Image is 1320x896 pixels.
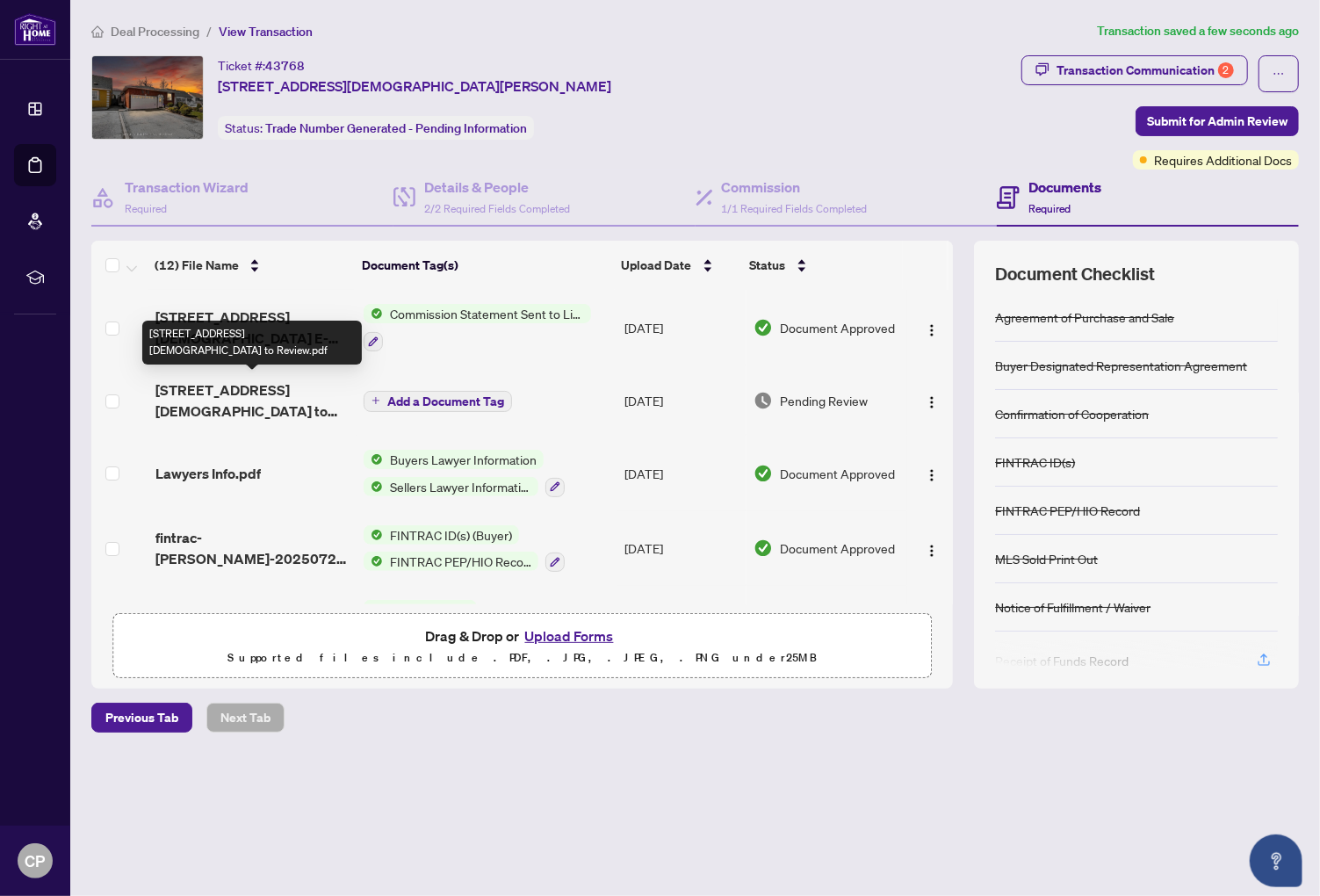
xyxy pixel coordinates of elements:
[155,527,350,569] span: fintrac-[PERSON_NAME]-20250721-124241.pdf
[265,58,305,74] span: 43768
[206,21,212,41] li: /
[1273,68,1285,80] span: ellipsis
[918,534,946,562] button: Logo
[426,625,619,647] span: Drag & Drop or
[925,395,939,409] img: Logo
[364,477,383,496] img: Status Icon
[617,290,747,365] td: [DATE]
[722,202,868,215] span: 1/1 Required Fields Completed
[364,304,383,323] img: Status Icon
[754,538,773,558] img: Document Status
[722,177,868,198] h4: Commission
[218,116,534,140] div: Status:
[383,600,477,619] span: FINTRAC ID(s)
[148,241,355,290] th: (12) File Name
[925,468,939,482] img: Logo
[780,318,895,337] span: Document Approved
[780,464,895,483] span: Document Approved
[387,395,504,408] span: Add a Document Tag
[615,241,743,290] th: Upload Date
[1250,835,1302,887] button: Open asap
[520,625,619,647] button: Upload Forms
[124,647,920,668] p: Supported files include .PDF, .JPG, .JPEG, .PNG under 25 MB
[1147,107,1288,135] span: Submit for Admin Review
[1057,56,1234,84] div: Transaction Communication
[218,76,611,97] span: [STREET_ADDRESS][DEMOGRAPHIC_DATA][PERSON_NAME]
[105,704,178,732] span: Previous Tab
[364,304,591,351] button: Status IconCommission Statement Sent to Listing Brokerage
[918,314,946,342] button: Logo
[364,525,565,573] button: Status IconFINTRAC ID(s) (Buyer)Status IconFINTRAC PEP/HIO Record (Buyer)
[25,849,46,873] span: CP
[383,525,519,545] span: FINTRAC ID(s) (Buyer)
[995,452,1075,472] div: FINTRAC ID(s)
[918,459,946,488] button: Logo
[155,256,239,275] span: (12) File Name
[125,202,167,215] span: Required
[364,600,565,647] button: Status IconFINTRAC ID(s)
[995,356,1247,375] div: Buyer Designated Representation Agreement
[125,177,249,198] h4: Transaction Wizard
[780,538,895,558] span: Document Approved
[995,549,1098,568] div: MLS Sold Print Out
[754,391,773,410] img: Document Status
[995,307,1174,327] div: Agreement of Purchase and Sale
[113,614,931,679] span: Drag & Drop orUpload FormsSupported files include .PDF, .JPG, .JPEG, .PNG under25MB
[754,318,773,337] img: Document Status
[364,389,512,412] button: Add a Document Tag
[364,450,565,497] button: Status IconBuyers Lawyer InformationStatus IconSellers Lawyer Information
[355,241,614,290] th: Document Tag(s)
[1097,21,1299,41] article: Transaction saved a few seconds ago
[383,552,538,571] span: FINTRAC PEP/HIO Record (Buyer)
[617,436,747,511] td: [DATE]
[91,25,104,38] span: home
[617,586,747,661] td: [DATE]
[1021,55,1248,85] button: Transaction Communication2
[364,450,383,469] img: Status Icon
[1028,177,1101,198] h4: Documents
[206,703,285,733] button: Next Tab
[111,24,199,40] span: Deal Processing
[995,597,1150,617] div: Notice of Fulfillment / Waiver
[219,24,313,40] span: View Transaction
[142,321,362,365] div: [STREET_ADDRESS][DEMOGRAPHIC_DATA] to Review.pdf
[91,703,192,733] button: Previous Tab
[750,256,786,275] span: Status
[218,55,305,76] div: Ticket #:
[780,391,868,410] span: Pending Review
[364,600,383,619] img: Status Icon
[918,387,946,415] button: Logo
[371,396,380,405] span: plus
[1028,202,1071,215] span: Required
[995,404,1149,423] div: Confirmation of Cooperation
[364,391,512,412] button: Add a Document Tag
[14,13,56,46] img: logo
[622,256,692,275] span: Upload Date
[383,477,538,496] span: Sellers Lawyer Information
[925,544,939,558] img: Logo
[265,120,527,136] span: Trade Number Generated - Pending Information
[383,304,591,323] span: Commission Statement Sent to Listing Brokerage
[925,323,939,337] img: Logo
[1136,106,1299,136] button: Submit for Admin Review
[92,56,203,139] img: IMG-X12167121_1.jpg
[155,603,350,645] span: fintrac-[PERSON_NAME]-20250721-123520.pdf
[995,262,1155,286] span: Document Checklist
[155,463,261,484] span: Lawyers Info.pdf
[617,511,747,587] td: [DATE]
[995,501,1140,520] div: FINTRAC PEP/HIO Record
[1154,150,1292,170] span: Requires Additional Docs
[617,365,747,436] td: [DATE]
[754,464,773,483] img: Document Status
[364,552,383,571] img: Status Icon
[155,379,350,422] span: [STREET_ADDRESS][DEMOGRAPHIC_DATA] to Review.pdf
[424,177,570,198] h4: Details & People
[383,450,544,469] span: Buyers Lawyer Information
[424,202,570,215] span: 2/2 Required Fields Completed
[364,525,383,545] img: Status Icon
[743,241,904,290] th: Status
[155,307,350,349] span: [STREET_ADDRESS][DEMOGRAPHIC_DATA] E-INV.pdf
[1218,62,1234,78] div: 2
